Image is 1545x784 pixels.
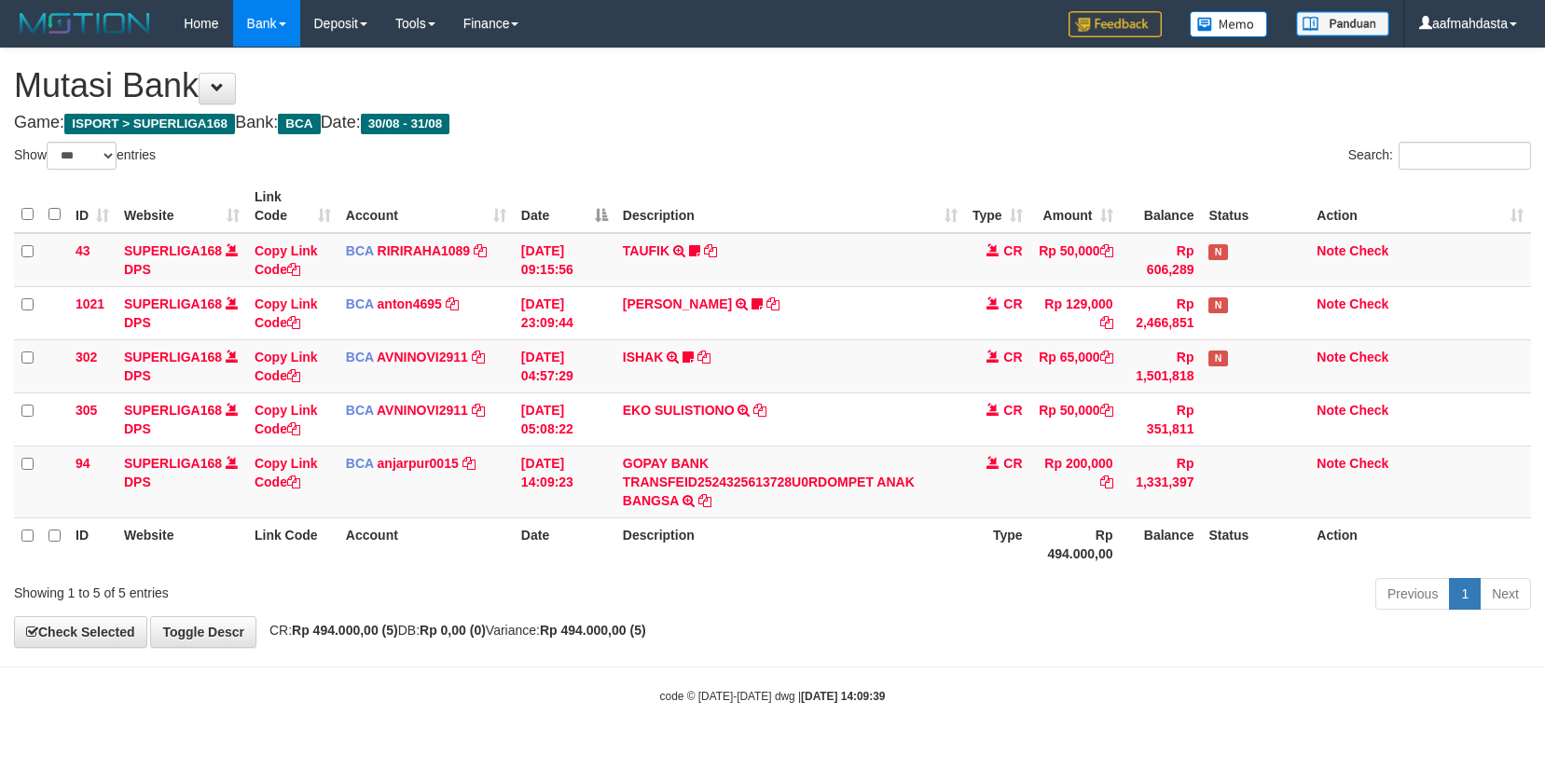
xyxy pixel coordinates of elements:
a: Copy AVNINOVI2911 to clipboard [472,350,485,364]
a: SUPERLIGA168 [124,456,222,471]
a: Copy GOPAY BANK TRANSFEID2524325613728U0RDOMPET ANAK BANGSA to clipboard [698,493,711,508]
td: DPS [117,286,247,339]
a: Copy EKO SULISTIONO to clipboard [753,403,766,418]
th: Balance [1121,517,1202,571]
td: DPS [117,446,247,517]
span: 30/08 - 31/08 [361,114,450,134]
a: Copy anjarpur0015 to clipboard [462,456,476,471]
td: Rp 200,000 [1030,446,1121,517]
td: Rp 2,466,851 [1121,286,1202,339]
a: Copy ISHAK to clipboard [697,350,710,364]
a: Copy Link Code [255,243,318,277]
td: Rp 606,289 [1121,233,1202,287]
a: Check [1349,403,1388,418]
strong: Rp 494.000,00 (5) [540,623,646,638]
a: Copy Rp 129,000 to clipboard [1100,315,1113,330]
a: Copy Link Code [255,403,318,436]
td: Rp 129,000 [1030,286,1121,339]
span: CR: DB: Variance: [260,623,646,638]
a: Copy SRI BASUKI to clipboard [766,296,779,311]
a: Check Selected [14,616,147,648]
a: TAUFIK [623,243,669,258]
select: Showentries [47,142,117,170]
th: Balance [1121,180,1202,233]
a: Check [1349,296,1388,311]
a: GOPAY BANK TRANSFEID2524325613728U0RDOMPET ANAK BANGSA [623,456,915,508]
th: Date [514,517,615,571]
a: Check [1349,243,1388,258]
span: BCA [346,350,374,364]
th: Link Code [247,517,338,571]
a: Copy anton4695 to clipboard [446,296,459,311]
td: DPS [117,392,247,446]
a: ISHAK [623,350,664,364]
a: 1 [1449,578,1481,610]
span: BCA [278,114,320,134]
a: Copy Rp 50,000 to clipboard [1100,403,1113,418]
a: Copy RIRIRAHA1089 to clipboard [474,243,487,258]
span: BCA [346,296,374,311]
img: Feedback.jpg [1069,11,1162,37]
th: Description [615,517,965,571]
a: SUPERLIGA168 [124,296,222,311]
a: Copy Rp 65,000 to clipboard [1100,350,1113,364]
a: Copy Link Code [255,350,318,383]
span: 302 [76,350,97,364]
strong: [DATE] 14:09:39 [801,690,885,703]
a: Check [1349,456,1388,471]
td: [DATE] 09:15:56 [514,233,615,287]
th: Action [1309,517,1531,571]
span: BCA [346,456,374,471]
span: 94 [76,456,90,471]
span: CR [1003,243,1022,258]
td: [DATE] 14:09:23 [514,446,615,517]
a: Note [1317,456,1345,471]
a: Copy Link Code [255,296,318,330]
a: EKO SULISTIONO [623,403,735,418]
th: ID: activate to sort column ascending [68,180,117,233]
td: [DATE] 04:57:29 [514,339,615,392]
th: Link Code: activate to sort column ascending [247,180,338,233]
strong: Rp 494.000,00 (5) [292,623,398,638]
td: DPS [117,233,247,287]
span: ISPORT > SUPERLIGA168 [64,114,235,134]
th: Rp 494.000,00 [1030,517,1121,571]
h1: Mutasi Bank [14,67,1531,104]
td: Rp 351,811 [1121,392,1202,446]
span: BCA [346,243,374,258]
td: DPS [117,339,247,392]
a: Next [1480,578,1531,610]
th: Status [1201,517,1309,571]
th: Type: activate to sort column ascending [965,180,1030,233]
span: CR [1003,350,1022,364]
td: Rp 1,501,818 [1121,339,1202,392]
span: CR [1003,403,1022,418]
th: Account: activate to sort column ascending [338,180,514,233]
a: Copy AVNINOVI2911 to clipboard [472,403,485,418]
a: RIRIRAHA1089 [378,243,471,258]
a: Note [1317,243,1345,258]
td: [DATE] 23:09:44 [514,286,615,339]
a: SUPERLIGA168 [124,350,222,364]
span: BCA [346,403,374,418]
a: Note [1317,296,1345,311]
h4: Game: Bank: Date: [14,114,1531,132]
span: 1021 [76,296,104,311]
span: Has Note [1208,297,1227,313]
th: Type [965,517,1030,571]
span: CR [1003,296,1022,311]
label: Search: [1348,142,1531,170]
img: MOTION_logo.png [14,9,156,37]
a: Copy Rp 200,000 to clipboard [1100,475,1113,489]
strong: Rp 0,00 (0) [420,623,486,638]
a: anjarpur0015 [378,456,459,471]
th: Action: activate to sort column ascending [1309,180,1531,233]
a: Check [1349,350,1388,364]
a: Note [1317,350,1345,364]
span: Has Note [1208,244,1227,260]
th: Account [338,517,514,571]
a: Copy Rp 50,000 to clipboard [1100,243,1113,258]
td: Rp 1,331,397 [1121,446,1202,517]
th: Amount: activate to sort column ascending [1030,180,1121,233]
input: Search: [1399,142,1531,170]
